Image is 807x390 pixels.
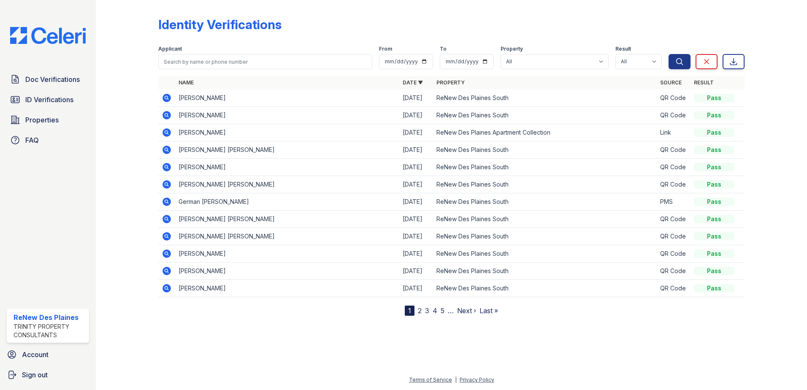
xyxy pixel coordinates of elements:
[694,267,734,275] div: Pass
[657,159,691,176] td: QR Code
[175,107,399,124] td: [PERSON_NAME]
[657,245,691,263] td: QR Code
[399,228,433,245] td: [DATE]
[7,111,89,128] a: Properties
[399,280,433,297] td: [DATE]
[399,141,433,159] td: [DATE]
[7,91,89,108] a: ID Verifications
[399,159,433,176] td: [DATE]
[158,54,372,69] input: Search by name or phone number
[405,306,414,316] div: 1
[379,46,392,52] label: From
[433,211,657,228] td: ReNew Des Plaines South
[657,280,691,297] td: QR Code
[694,163,734,171] div: Pass
[694,232,734,241] div: Pass
[694,94,734,102] div: Pass
[399,193,433,211] td: [DATE]
[3,27,92,44] img: CE_Logo_Blue-a8612792a0a2168367f1c8372b55b34899dd931a85d93a1a3d3e32e68fde9ad4.png
[14,322,86,339] div: Trinity Property Consultants
[399,124,433,141] td: [DATE]
[399,245,433,263] td: [DATE]
[3,346,92,363] a: Account
[175,141,399,159] td: [PERSON_NAME] [PERSON_NAME]
[399,263,433,280] td: [DATE]
[433,141,657,159] td: ReNew Des Plaines South
[175,124,399,141] td: [PERSON_NAME]
[694,146,734,154] div: Pass
[694,249,734,258] div: Pass
[694,128,734,137] div: Pass
[25,74,80,84] span: Doc Verifications
[179,79,194,86] a: Name
[433,124,657,141] td: ReNew Des Plaines Apartment Collection
[657,176,691,193] td: QR Code
[175,89,399,107] td: [PERSON_NAME]
[433,193,657,211] td: ReNew Des Plaines South
[14,312,86,322] div: ReNew Des Plaines
[694,215,734,223] div: Pass
[433,245,657,263] td: ReNew Des Plaines South
[657,211,691,228] td: QR Code
[175,211,399,228] td: [PERSON_NAME] [PERSON_NAME]
[418,306,422,315] a: 2
[694,79,714,86] a: Result
[22,370,48,380] span: Sign out
[433,306,437,315] a: 4
[433,228,657,245] td: ReNew Des Plaines South
[694,111,734,119] div: Pass
[448,306,454,316] span: …
[440,46,447,52] label: To
[479,306,498,315] a: Last »
[7,71,89,88] a: Doc Verifications
[501,46,523,52] label: Property
[433,159,657,176] td: ReNew Des Plaines South
[457,306,476,315] a: Next ›
[660,79,682,86] a: Source
[25,115,59,125] span: Properties
[175,228,399,245] td: [PERSON_NAME] [PERSON_NAME]
[399,176,433,193] td: [DATE]
[657,107,691,124] td: QR Code
[433,280,657,297] td: ReNew Des Plaines South
[694,180,734,189] div: Pass
[399,107,433,124] td: [DATE]
[657,263,691,280] td: QR Code
[175,176,399,193] td: [PERSON_NAME] [PERSON_NAME]
[22,349,49,360] span: Account
[175,159,399,176] td: [PERSON_NAME]
[455,376,457,383] div: |
[657,141,691,159] td: QR Code
[7,132,89,149] a: FAQ
[3,366,92,383] a: Sign out
[433,89,657,107] td: ReNew Des Plaines South
[433,263,657,280] td: ReNew Des Plaines South
[175,263,399,280] td: [PERSON_NAME]
[25,135,39,145] span: FAQ
[441,306,444,315] a: 5
[175,245,399,263] td: [PERSON_NAME]
[694,198,734,206] div: Pass
[425,306,429,315] a: 3
[657,124,691,141] td: Link
[409,376,452,383] a: Terms of Service
[433,107,657,124] td: ReNew Des Plaines South
[399,89,433,107] td: [DATE]
[460,376,494,383] a: Privacy Policy
[158,46,182,52] label: Applicant
[175,193,399,211] td: German [PERSON_NAME]
[615,46,631,52] label: Result
[25,95,73,105] span: ID Verifications
[403,79,423,86] a: Date ▼
[158,17,282,32] div: Identity Verifications
[657,228,691,245] td: QR Code
[175,280,399,297] td: [PERSON_NAME]
[399,211,433,228] td: [DATE]
[433,176,657,193] td: ReNew Des Plaines South
[657,193,691,211] td: PMS
[694,284,734,292] div: Pass
[657,89,691,107] td: QR Code
[436,79,465,86] a: Property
